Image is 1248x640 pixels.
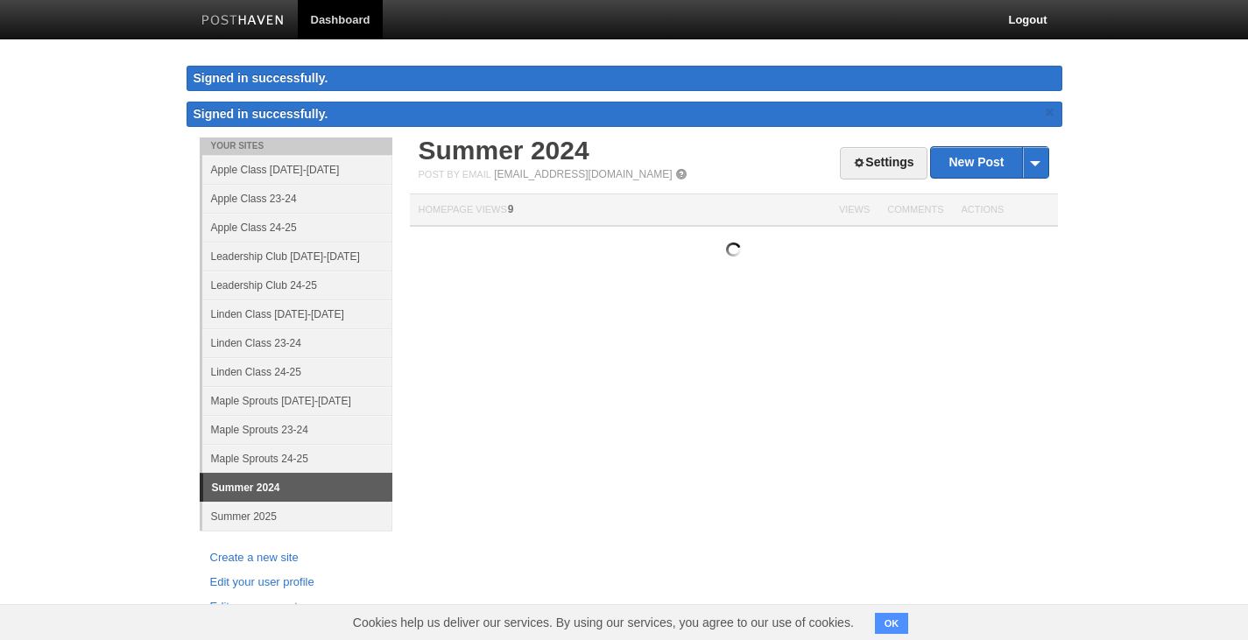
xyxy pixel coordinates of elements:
[830,194,878,227] th: Views
[931,147,1047,178] a: New Post
[202,357,392,386] a: Linden Class 24-25
[202,184,392,213] a: Apple Class 23-24
[494,168,672,180] a: [EMAIL_ADDRESS][DOMAIN_NAME]
[202,386,392,415] a: Maple Sprouts [DATE]-[DATE]
[210,549,382,567] a: Create a new site
[202,502,392,531] a: Summer 2025
[508,203,514,215] span: 9
[187,66,1062,91] div: Signed in successfully.
[202,444,392,473] a: Maple Sprouts 24-25
[840,147,927,179] a: Settings
[1042,102,1058,123] a: ×
[878,194,952,227] th: Comments
[202,299,392,328] a: Linden Class [DATE]-[DATE]
[202,242,392,271] a: Leadership Club [DATE]-[DATE]
[203,474,392,502] a: Summer 2024
[202,213,392,242] a: Apple Class 24-25
[875,613,909,634] button: OK
[410,194,830,227] th: Homepage Views
[202,415,392,444] a: Maple Sprouts 23-24
[210,598,382,616] a: Edit your account
[194,107,328,121] span: Signed in successfully.
[200,137,392,155] li: Your Sites
[335,605,871,640] span: Cookies help us deliver our services. By using our services, you agree to our use of cookies.
[726,243,741,257] img: loading.gif
[419,136,589,165] a: Summer 2024
[202,271,392,299] a: Leadership Club 24-25
[953,194,1058,227] th: Actions
[419,169,491,179] span: Post by Email
[202,155,392,184] a: Apple Class [DATE]-[DATE]
[210,573,382,592] a: Edit your user profile
[201,15,285,28] img: Posthaven-bar
[202,328,392,357] a: Linden Class 23-24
